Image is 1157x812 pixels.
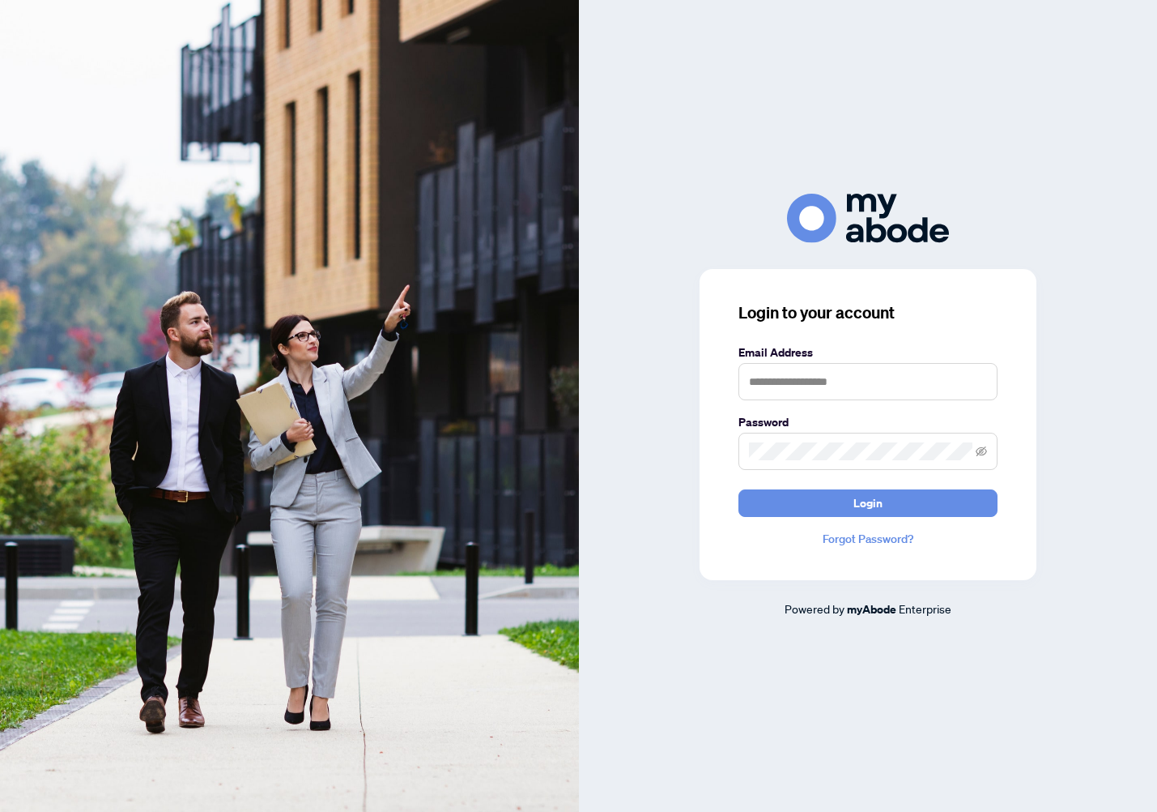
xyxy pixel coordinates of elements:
h3: Login to your account [738,301,997,324]
span: eye-invisible [976,446,987,457]
span: Login [853,490,883,516]
label: Email Address [738,344,997,361]
a: Forgot Password? [738,530,997,548]
img: ma-logo [787,194,949,243]
a: myAbode [847,600,896,618]
span: Powered by [785,601,844,616]
button: Login [738,489,997,517]
span: Enterprise [899,601,951,616]
label: Password [738,413,997,431]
